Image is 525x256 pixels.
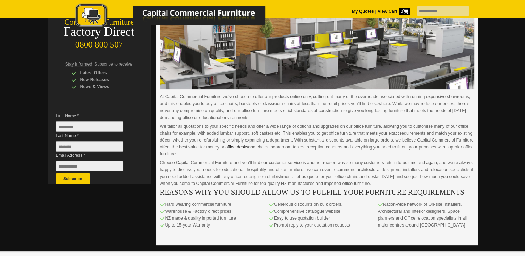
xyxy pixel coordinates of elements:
button: Subscribe [56,173,90,184]
a: My Quotes [352,9,374,14]
a: office desks [225,145,248,150]
div: News & Views [71,83,137,90]
p: Nation-wide network of On-site Installers, Architectural and Interior designers, Space planners a... [378,201,474,229]
div: 0800 800 507 [48,36,151,50]
a: Capital Commercial Furniture Logo [56,3,299,31]
p: At Capital Commercial Furniture we’ve chosen to offer our products online only, cutting out many ... [160,93,474,121]
p: We tailor all quotations to your specific needs and offer a wide range of options and upgrades on... [160,123,474,157]
a: View Cart0 [376,9,410,14]
span: First Name * [56,112,134,119]
div: Factory Direct [48,27,151,37]
input: Email Address * [56,161,123,171]
div: Latest Offers [71,69,137,76]
input: Last Name * [56,141,123,152]
div: New Releases [71,76,137,83]
p: Generous discounts on bulk orders. Comprehensive catalogue website Easy to use quotation builder ... [269,201,365,229]
span: Subscribe to receive: [94,62,133,67]
span: Last Name * [56,132,134,139]
p: Choose Capital Commercial Furniture and you’ll find our customer service is another reason why so... [160,159,474,187]
h3: REASONS WHY YOU SHOULD ALLOW US TO FULFILL YOUR FURNITURE REQUIREMENTS [160,189,474,196]
span: 0 [399,8,410,15]
p: Hard wearing commercial furniture Warehouse & Factory direct prices NZ made & quality imported fu... [160,201,256,229]
span: Stay Informed [65,62,92,67]
img: Capital Commercial Furniture Logo [56,3,299,29]
div: Commercial Furniture [48,17,151,27]
strong: View Cart [378,9,410,14]
span: Email Address * [56,152,134,159]
input: First Name * [56,121,123,132]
